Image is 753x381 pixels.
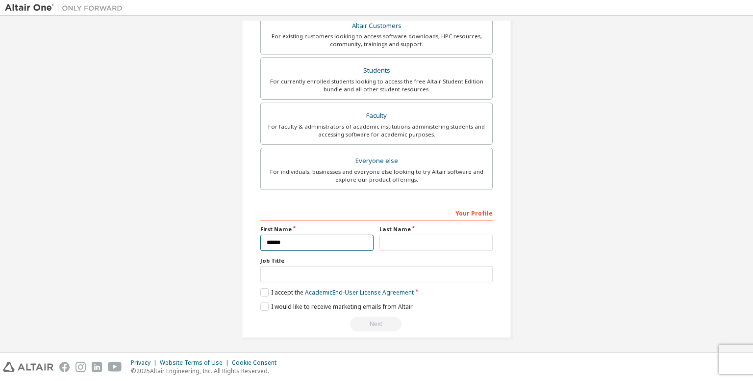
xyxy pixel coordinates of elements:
[260,205,493,220] div: Your Profile
[267,64,486,78] div: Students
[260,302,413,311] label: I would like to receive marketing emails from Altair
[59,362,70,372] img: facebook.svg
[267,168,486,184] div: For individuals, businesses and everyone else looking to try Altair software and explore our prod...
[267,109,486,123] div: Faculty
[267,123,486,138] div: For faculty & administrators of academic institutions administering students and accessing softwa...
[108,362,122,372] img: youtube.svg
[267,154,486,168] div: Everyone else
[92,362,102,372] img: linkedin.svg
[305,288,414,297] a: Academic End-User License Agreement
[5,3,127,13] img: Altair One
[260,225,374,233] label: First Name
[232,359,282,367] div: Cookie Consent
[267,32,486,48] div: For existing customers looking to access software downloads, HPC resources, community, trainings ...
[267,78,486,93] div: For currently enrolled students looking to access the free Altair Student Edition bundle and all ...
[260,288,414,297] label: I accept the
[75,362,86,372] img: instagram.svg
[267,19,486,33] div: Altair Customers
[3,362,53,372] img: altair_logo.svg
[260,257,493,265] label: Job Title
[260,317,493,331] div: Read and acccept EULA to continue
[131,367,282,375] p: © 2025 Altair Engineering, Inc. All Rights Reserved.
[379,225,493,233] label: Last Name
[131,359,160,367] div: Privacy
[160,359,232,367] div: Website Terms of Use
